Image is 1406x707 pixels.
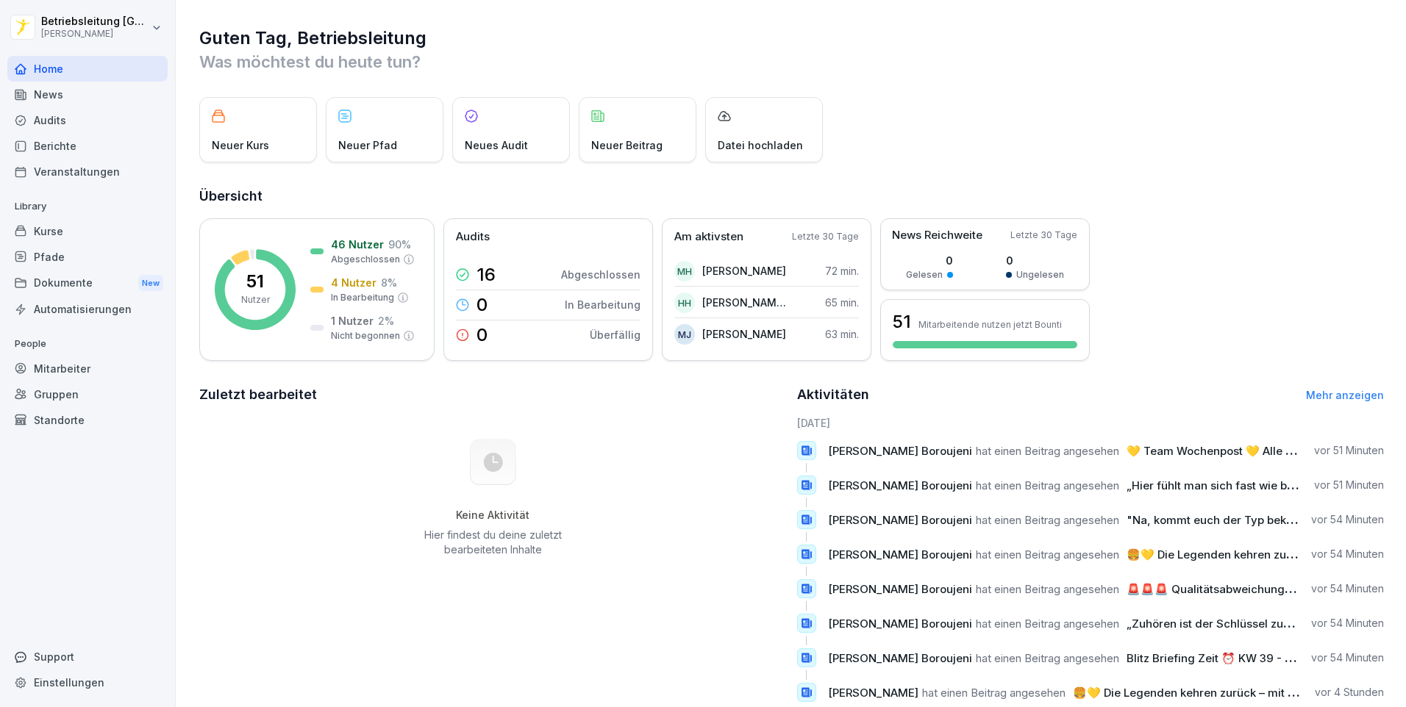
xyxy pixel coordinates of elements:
[674,229,743,245] p: Am aktivsten
[7,270,168,297] a: DokumenteNew
[7,296,168,322] a: Automatisierungen
[41,29,149,39] p: [PERSON_NAME]
[456,229,490,245] p: Audits
[828,686,918,700] span: [PERSON_NAME]
[976,478,1119,492] span: hat einen Beitrag angesehen
[718,137,803,153] p: Datei hochladen
[199,50,1384,73] p: Was möchtest du heute tun?
[331,313,374,329] p: 1 Nutzer
[381,275,397,290] p: 8 %
[792,230,859,243] p: Letzte 30 Tage
[797,415,1385,431] h6: [DATE]
[1010,229,1077,242] p: Letzte 30 Tage
[7,270,168,297] div: Dokumente
[1311,581,1384,596] p: vor 54 Minuten
[893,309,911,334] h3: 51
[388,237,411,252] p: 90 %
[7,56,168,82] a: Home
[591,137,663,153] p: Neuer Beitrag
[331,253,400,266] p: Abgeschlossen
[674,293,695,313] div: HH
[674,324,695,345] div: MJ
[7,244,168,270] a: Pfade
[199,186,1384,207] h2: Übersicht
[892,227,982,244] p: News Reichweite
[378,313,394,329] p: 2 %
[477,266,496,284] p: 16
[1315,685,1384,700] p: vor 4 Stunden
[590,327,640,342] p: Überfällig
[465,137,528,153] p: Neues Audit
[7,82,168,107] a: News
[1314,443,1384,458] p: vor 51 Minuten
[7,332,168,356] p: People
[825,295,859,310] p: 65 min.
[331,291,394,304] p: In Bearbeitung
[241,293,270,306] p: Nutzer
[7,218,168,244] a: Kurse
[7,356,168,381] a: Mitarbeiter
[1006,253,1064,268] p: 0
[199,26,1384,50] h1: Guten Tag, Betriebsleitung
[825,326,859,342] p: 63 min.
[7,107,168,133] a: Audits
[702,326,786,342] p: [PERSON_NAME]
[976,582,1119,596] span: hat einen Beitrag angesehen
[976,651,1119,665] span: hat einen Beitrag angesehen
[477,326,488,344] p: 0
[1016,268,1064,281] p: Ungelesen
[7,195,168,218] p: Library
[828,651,972,665] span: [PERSON_NAME] Boroujeni
[41,15,149,28] p: Betriebsleitung [GEOGRAPHIC_DATA]
[828,582,972,596] span: [PERSON_NAME] Boroujeni
[477,296,488,314] p: 0
[828,548,972,561] span: [PERSON_NAME] Boroujeni
[7,381,168,407] a: Gruppen
[922,686,1066,700] span: hat einen Beitrag angesehen
[1311,547,1384,561] p: vor 54 Minuten
[7,670,168,695] a: Einstellungen
[331,329,400,342] p: Nicht begonnen
[702,263,786,279] p: [PERSON_NAME]
[797,384,869,405] h2: Aktivitäten
[1311,512,1384,527] p: vor 54 Minuten
[674,261,695,281] div: MH
[7,133,168,159] a: Berichte
[565,297,640,312] p: In Bearbeitung
[7,407,168,433] a: Standorte
[246,273,264,290] p: 51
[1311,650,1384,665] p: vor 54 Minuten
[828,478,972,492] span: [PERSON_NAME] Boroujeni
[828,513,972,527] span: [PERSON_NAME] Boroujeni
[828,617,972,631] span: [PERSON_NAME] Boroujeni
[976,617,1119,631] span: hat einen Beitrag angesehen
[1314,478,1384,492] p: vor 51 Minuten
[331,237,384,252] p: 46 Nutzer
[1311,616,1384,631] p: vor 54 Minuten
[338,137,397,153] p: Neuer Pfad
[418,509,567,522] h5: Keine Aktivität
[828,444,972,458] span: [PERSON_NAME] Boroujeni
[7,644,168,670] div: Support
[825,263,859,279] p: 72 min.
[138,275,163,292] div: New
[331,275,377,290] p: 4 Nutzer
[561,267,640,282] p: Abgeschlossen
[212,137,269,153] p: Neuer Kurs
[199,384,787,405] h2: Zuletzt bearbeitet
[418,528,567,557] p: Hier findest du deine zuletzt bearbeiteten Inhalte
[1306,389,1384,401] a: Mehr anzeigen
[906,253,953,268] p: 0
[976,444,1119,458] span: hat einen Beitrag angesehen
